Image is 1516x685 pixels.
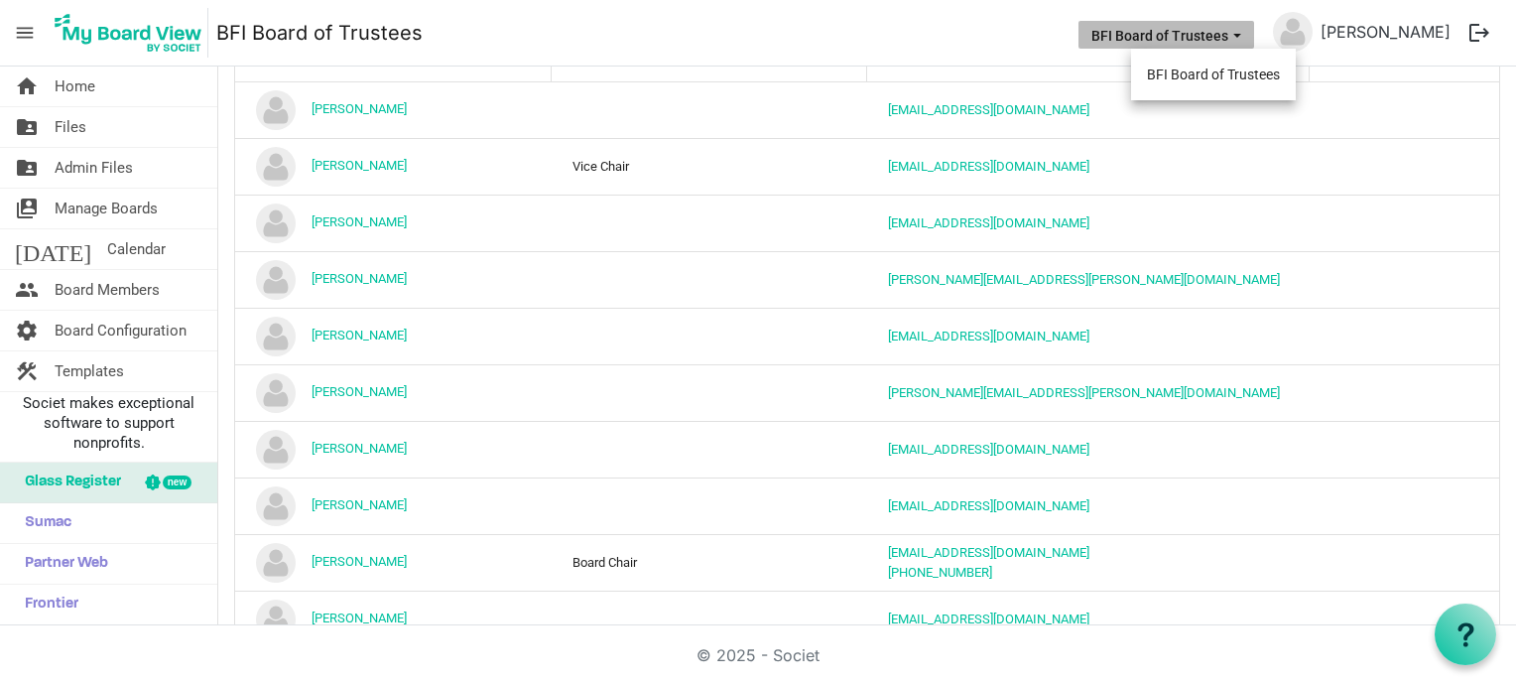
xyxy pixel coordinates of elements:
span: Templates [55,351,124,391]
td: rich3@iglide.net is template cell column header Contact Info [867,591,1310,647]
a: [EMAIL_ADDRESS][DOMAIN_NAME] [888,215,1089,230]
span: Partner Web [15,544,108,584]
td: gkyrouac@yahoo.com is template cell column header Contact Info [867,308,1310,364]
a: [EMAIL_ADDRESS][DOMAIN_NAME] [888,329,1089,343]
td: column header Position [552,308,868,364]
li: BFI Board of Trustees [1131,57,1296,92]
a: [PERSON_NAME][EMAIL_ADDRESS][PERSON_NAME][DOMAIN_NAME] [888,272,1280,287]
td: column header Position [552,82,868,138]
img: no-profile-picture.svg [256,147,296,187]
td: is template cell column header Skills [1310,251,1499,308]
span: Glass Register [15,463,121,502]
td: Board Chair column header Position [552,534,868,591]
td: Pam White is template cell column header Name [235,534,552,591]
a: [PERSON_NAME] [312,214,407,229]
img: no-profile-picture.svg [1273,12,1313,52]
a: [PERSON_NAME] [312,101,407,116]
a: [EMAIL_ADDRESS][DOMAIN_NAME] [888,159,1089,174]
td: Nathan Van Ravenswaay is template cell column header Name [235,478,552,534]
a: [EMAIL_ADDRESS][DOMAIN_NAME] [888,612,1089,626]
a: [PERSON_NAME] [312,441,407,456]
span: folder_shared [15,107,39,147]
span: Manage Boards [55,189,158,228]
a: [EMAIL_ADDRESS][DOMAIN_NAME] [888,102,1089,117]
a: [PERSON_NAME] [312,158,407,173]
img: no-profile-picture.svg [256,204,296,243]
a: [PERSON_NAME] [1313,12,1458,52]
td: column header Position [552,591,868,647]
img: no-profile-picture.svg [256,543,296,583]
td: is template cell column header Skills [1310,308,1499,364]
a: My Board View Logo [49,8,216,58]
span: Calendar [107,229,166,269]
span: Files [55,107,86,147]
td: c.brentcloyd@gmail.com is template cell column header Contact Info [867,138,1310,195]
a: [PERSON_NAME] [312,384,407,399]
td: dmaa97@yahoo.com is template cell column header Contact Info [867,421,1310,478]
td: column header Position [552,364,868,421]
img: no-profile-picture.svg [256,600,296,639]
span: Societ makes exceptional software to support nonprofits. [9,393,208,453]
span: construction [15,351,39,391]
span: Board Configuration [55,311,187,350]
span: Sumac [15,503,71,543]
td: is template cell column header Skills [1310,591,1499,647]
td: is template cell column header Skills [1310,364,1499,421]
td: stjamescbc@gmail.com is template cell column header Contact Info [867,82,1310,138]
a: [PHONE_NUMBER] [888,565,992,580]
span: Admin Files [55,148,133,188]
span: switch_account [15,189,39,228]
span: menu [6,14,44,52]
img: no-profile-picture.svg [256,90,296,130]
td: is template cell column header Skills [1310,82,1499,138]
a: [PERSON_NAME] [312,554,407,569]
td: is template cell column header Skills [1310,421,1499,478]
td: doug.morrow@baptistfoundationil.org is template cell column header Contact Info [867,251,1310,308]
td: Daniel Ahlenius is template cell column header Name [235,195,552,251]
a: [PERSON_NAME] [312,497,407,512]
span: [DATE] [15,229,91,269]
td: column header Position [552,478,868,534]
td: ken.steward@baptistfoundationil.org is template cell column header Contact Info [867,364,1310,421]
img: no-profile-picture.svg [256,373,296,413]
td: column header Position [552,421,868,478]
span: settings [15,311,39,350]
span: folder_shared [15,148,39,188]
td: is template cell column header Skills [1310,195,1499,251]
td: Anthony Richardson is template cell column header Name [235,82,552,138]
a: [EMAIL_ADDRESS][DOMAIN_NAME] [888,442,1089,457]
td: is template cell column header Skills [1310,138,1499,195]
td: psalmfive@gmail.com618-559-3818 is template cell column header Contact Info [867,534,1310,591]
img: no-profile-picture.svg [256,430,296,470]
img: no-profile-picture.svg [256,317,296,356]
td: Brent Cloyd is template cell column header Name [235,138,552,195]
span: Home [55,67,95,106]
span: home [15,67,39,106]
span: Frontier [15,585,78,624]
img: no-profile-picture.svg [256,486,296,526]
td: is template cell column header Skills [1310,534,1499,591]
div: new [163,476,191,489]
td: column header Position [552,195,868,251]
td: Richard Harris is template cell column header Name [235,591,552,647]
span: Board Members [55,270,160,310]
td: danahlenius@gmail.com is template cell column header Contact Info [867,195,1310,251]
td: Greg Kyrouac is template cell column header Name [235,308,552,364]
img: no-profile-picture.svg [256,260,296,300]
img: My Board View Logo [49,8,208,58]
a: [PERSON_NAME] [312,611,407,625]
span: people [15,270,39,310]
button: BFI Board of Trustees dropdownbutton [1078,21,1254,49]
button: logout [1458,12,1500,54]
td: M Sexton is template cell column header Name [235,421,552,478]
a: [PERSON_NAME] [312,328,407,342]
td: officeadmin@baptistfoundationil.org is template cell column header Contact Info [867,478,1310,534]
a: BFI Board of Trustees [216,13,423,53]
td: Doug Morrow is template cell column header Name [235,251,552,308]
a: [PERSON_NAME][EMAIL_ADDRESS][PERSON_NAME][DOMAIN_NAME] [888,385,1280,400]
a: [EMAIL_ADDRESS][DOMAIN_NAME] [888,498,1089,513]
td: is template cell column header Skills [1310,478,1499,534]
a: © 2025 - Societ [696,645,820,665]
td: Vice Chair column header Position [552,138,868,195]
a: [PERSON_NAME] [312,271,407,286]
